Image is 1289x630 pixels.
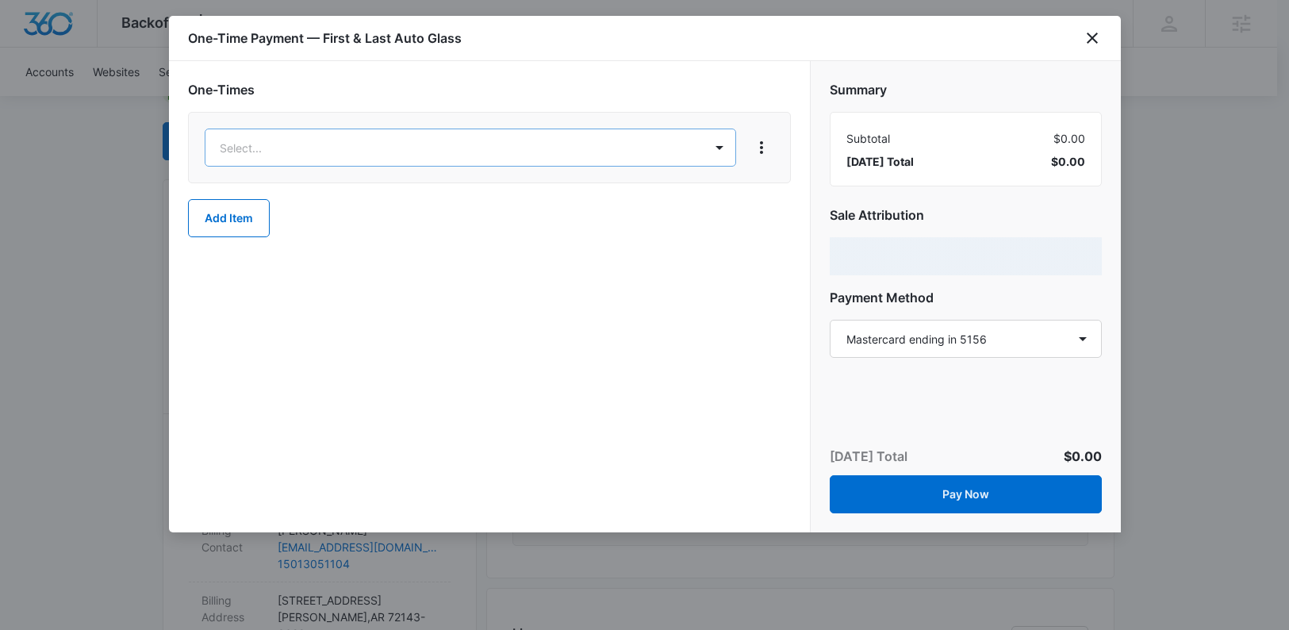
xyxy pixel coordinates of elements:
h2: Payment Method [830,288,1102,307]
h2: Summary [830,80,1102,99]
button: View More [749,135,774,160]
h1: One-Time Payment — First & Last Auto Glass [188,29,462,48]
span: $0.00 [1064,448,1102,464]
button: close [1083,29,1102,48]
span: Subtotal [846,130,890,147]
button: Pay Now [830,475,1102,513]
button: Add Item [188,199,270,237]
p: [DATE] Total [830,447,907,466]
h2: Sale Attribution [830,206,1102,225]
span: $0.00 [1051,153,1085,170]
div: $0.00 [846,130,1085,147]
h2: One-Times [188,80,791,99]
span: [DATE] Total [846,153,914,170]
